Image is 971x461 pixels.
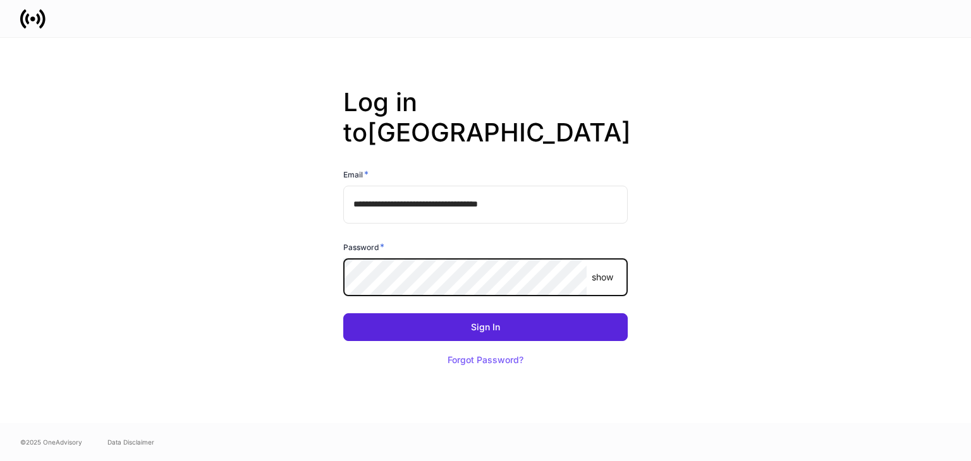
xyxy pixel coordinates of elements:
[343,313,628,341] button: Sign In
[343,241,384,253] h6: Password
[471,323,500,332] div: Sign In
[343,168,369,181] h6: Email
[592,271,613,284] p: show
[343,87,628,168] h2: Log in to [GEOGRAPHIC_DATA]
[432,346,539,374] button: Forgot Password?
[107,437,154,447] a: Data Disclaimer
[20,437,82,447] span: © 2025 OneAdvisory
[448,356,523,364] div: Forgot Password?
